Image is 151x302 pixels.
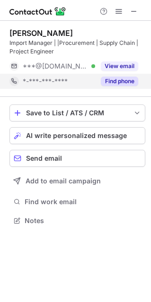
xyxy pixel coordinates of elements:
[9,104,145,121] button: save-profile-one-click
[26,155,62,162] span: Send email
[9,214,145,227] button: Notes
[9,39,145,56] div: Import Manager | |Procurement | Supply Chain | Project Engineer
[9,127,145,144] button: AI write personalized message
[101,77,138,86] button: Reveal Button
[25,216,142,225] span: Notes
[26,109,129,117] div: Save to List / ATS / CRM
[9,6,66,17] img: ContactOut v5.3.10
[23,62,88,70] span: ***@[DOMAIN_NAME]
[26,132,127,139] span: AI write personalized message
[9,28,73,38] div: [PERSON_NAME]
[9,150,145,167] button: Send email
[9,195,145,208] button: Find work email
[25,198,142,206] span: Find work email
[9,173,145,190] button: Add to email campaign
[101,61,138,71] button: Reveal Button
[26,177,101,185] span: Add to email campaign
